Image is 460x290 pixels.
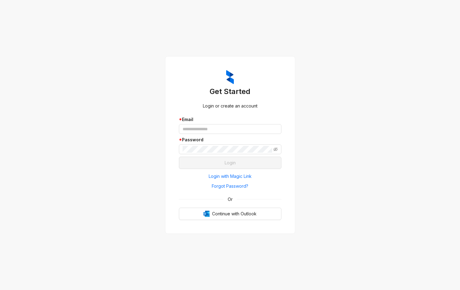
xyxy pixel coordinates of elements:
button: Forgot Password? [179,181,281,191]
span: Or [223,196,237,203]
h3: Get Started [179,87,281,96]
span: Forgot Password? [212,183,248,190]
span: Continue with Outlook [212,210,257,217]
button: Login with Magic Link [179,171,281,181]
span: Login with Magic Link [209,173,252,180]
div: Password [179,136,281,143]
span: eye-invisible [273,147,278,151]
img: Outlook [203,211,210,217]
button: Login [179,157,281,169]
img: ZumaIcon [226,70,234,84]
div: Login or create an account [179,103,281,109]
button: OutlookContinue with Outlook [179,208,281,220]
div: Email [179,116,281,123]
